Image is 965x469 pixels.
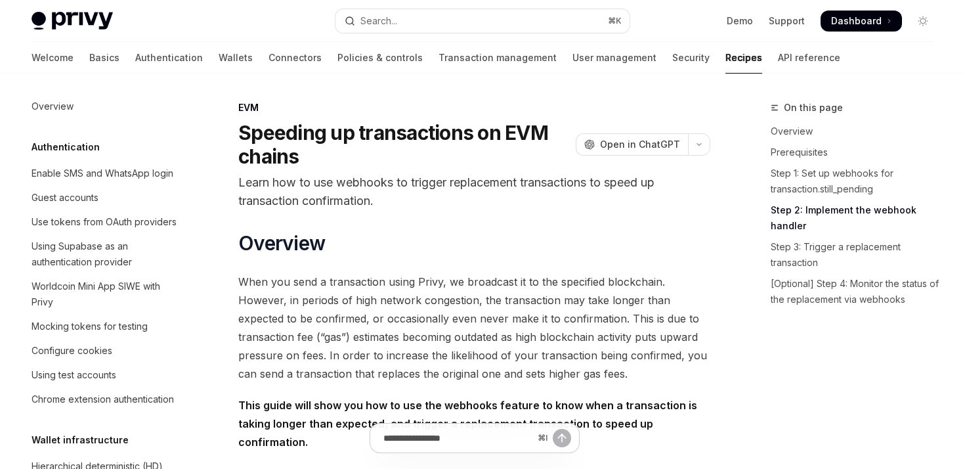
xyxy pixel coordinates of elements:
[238,121,570,168] h1: Speeding up transactions on EVM chains
[778,42,840,74] a: API reference
[821,11,902,32] a: Dashboard
[769,14,805,28] a: Support
[238,101,710,114] div: EVM
[439,42,557,74] a: Transaction management
[725,42,762,74] a: Recipes
[32,166,173,181] div: Enable SMS and WhatsApp login
[238,231,325,255] span: Overview
[771,142,944,163] a: Prerequisites
[600,138,680,151] span: Open in ChatGPT
[268,42,322,74] a: Connectors
[608,16,622,26] span: ⌘ K
[21,186,189,210] a: Guest accounts
[32,391,174,407] div: Chrome extension authentication
[32,12,113,30] img: light logo
[771,273,944,310] a: [Optional] Step 4: Monitor the status of the replacement via webhooks
[32,214,177,230] div: Use tokens from OAuth providers
[771,236,944,273] a: Step 3: Trigger a replacement transaction
[553,429,571,447] button: Send message
[21,95,189,118] a: Overview
[32,279,181,310] div: Worldcoin Mini App SIWE with Privy
[32,190,98,206] div: Guest accounts
[576,133,688,156] button: Open in ChatGPT
[784,100,843,116] span: On this page
[32,42,74,74] a: Welcome
[32,432,129,448] h5: Wallet infrastructure
[89,42,119,74] a: Basics
[21,275,189,314] a: Worldcoin Mini App SIWE with Privy
[771,200,944,236] a: Step 2: Implement the webhook handler
[572,42,656,74] a: User management
[21,315,189,338] a: Mocking tokens for testing
[337,42,423,74] a: Policies & controls
[360,13,397,29] div: Search...
[219,42,253,74] a: Wallets
[335,9,629,33] button: Open search
[238,273,710,383] span: When you send a transaction using Privy, we broadcast it to the specified blockchain. However, in...
[32,343,112,359] div: Configure cookies
[672,42,710,74] a: Security
[135,42,203,74] a: Authentication
[831,14,882,28] span: Dashboard
[32,319,148,334] div: Mocking tokens for testing
[21,234,189,274] a: Using Supabase as an authentication provider
[383,424,532,453] input: Ask a question...
[912,11,933,32] button: Toggle dark mode
[32,139,100,155] h5: Authentication
[771,163,944,200] a: Step 1: Set up webhooks for transaction.still_pending
[32,99,74,114] div: Overview
[727,14,753,28] a: Demo
[238,173,710,210] p: Learn how to use webhooks to trigger replacement transactions to speed up transaction confirmation.
[238,399,697,449] strong: This guide will show you how to use the webhooks feature to know when a transaction is taking lon...
[771,121,944,142] a: Overview
[21,210,189,234] a: Use tokens from OAuth providers
[32,367,116,383] div: Using test accounts
[21,388,189,411] a: Chrome extension authentication
[21,162,189,185] a: Enable SMS and WhatsApp login
[21,363,189,387] a: Using test accounts
[21,339,189,363] a: Configure cookies
[32,238,181,270] div: Using Supabase as an authentication provider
